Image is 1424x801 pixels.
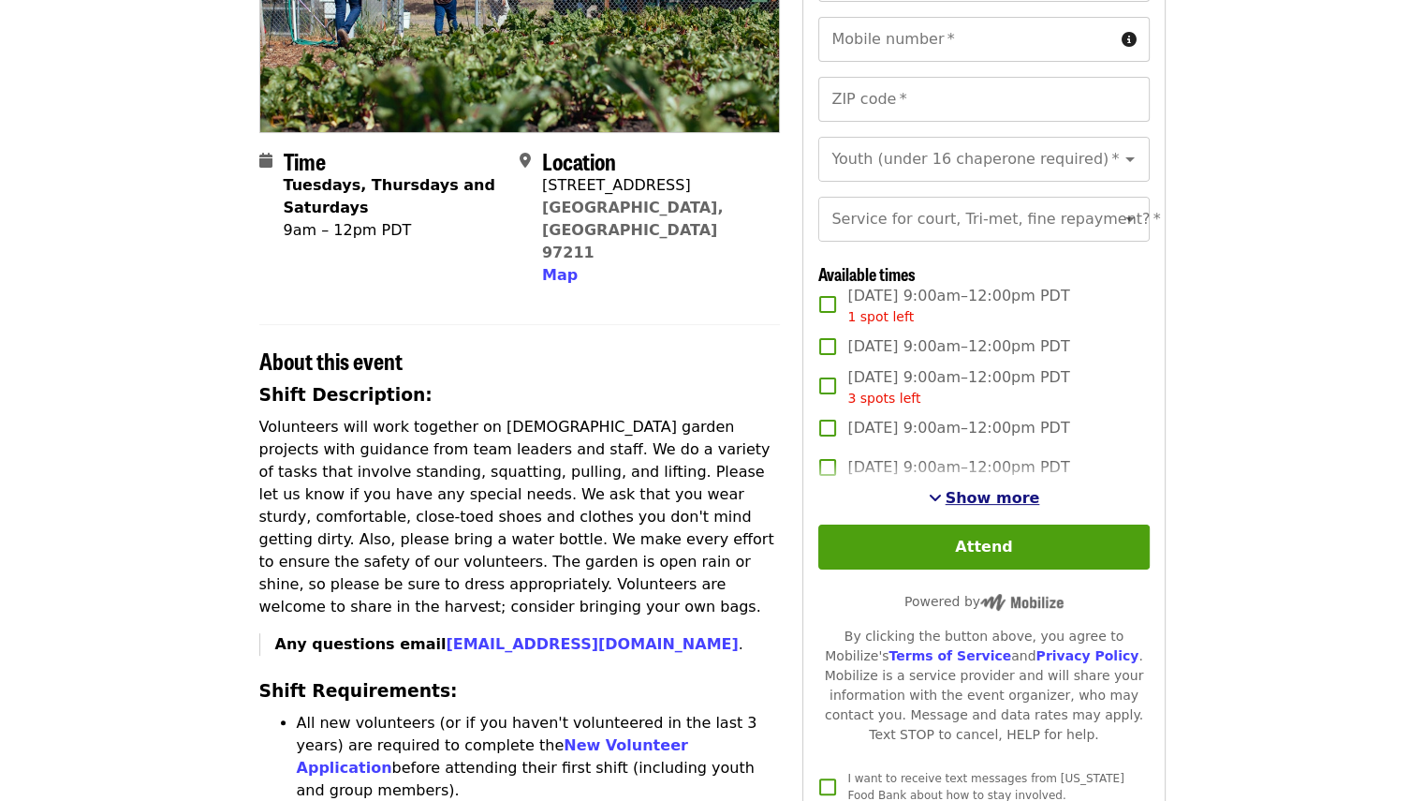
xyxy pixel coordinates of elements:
span: [DATE] 9:00am–12:00pm PDT [847,285,1069,327]
div: [STREET_ADDRESS] [542,174,765,197]
span: About this event [259,344,403,377]
input: ZIP code [818,77,1149,122]
a: Terms of Service [888,648,1011,663]
button: Attend [818,525,1149,570]
span: Powered by [904,594,1064,609]
button: Open [1117,146,1143,172]
span: Time [284,144,326,177]
a: Privacy Policy [1035,648,1138,663]
strong: Shift Description: [259,385,433,405]
span: Map [542,266,578,284]
div: By clicking the button above, you agree to Mobilize's and . Mobilize is a service provider and wi... [818,627,1149,745]
img: Powered by Mobilize [980,594,1064,611]
span: Show more [946,489,1040,507]
input: Mobile number [818,17,1113,62]
p: . [275,633,781,656]
i: circle-info icon [1122,31,1137,49]
button: Open [1117,206,1143,232]
span: 3 spots left [847,391,920,406]
div: 9am – 12pm PDT [284,219,505,242]
i: map-marker-alt icon [520,152,531,170]
p: Volunteers will work together on [DEMOGRAPHIC_DATA] garden projects with guidance from team leade... [259,416,781,618]
a: [EMAIL_ADDRESS][DOMAIN_NAME] [446,635,738,653]
a: [GEOGRAPHIC_DATA], [GEOGRAPHIC_DATA] 97211 [542,199,724,261]
span: [DATE] 9:00am–12:00pm PDT [847,335,1069,358]
span: [DATE] 9:00am–12:00pm PDT [847,366,1069,408]
strong: Tuesdays, Thursdays and Saturdays [284,176,495,216]
strong: Any questions email [275,635,739,653]
span: 1 spot left [847,309,914,324]
span: Location [542,144,616,177]
a: New Volunteer Application [297,736,688,777]
span: [DATE] 9:00am–12:00pm PDT [847,417,1069,439]
span: [DATE] 9:00am–12:00pm PDT [847,456,1069,479]
button: See more timeslots [929,487,1040,510]
i: calendar icon [259,152,272,170]
span: Available times [818,261,916,286]
strong: Shift Requirements: [259,681,458,701]
button: Map [542,264,578,287]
